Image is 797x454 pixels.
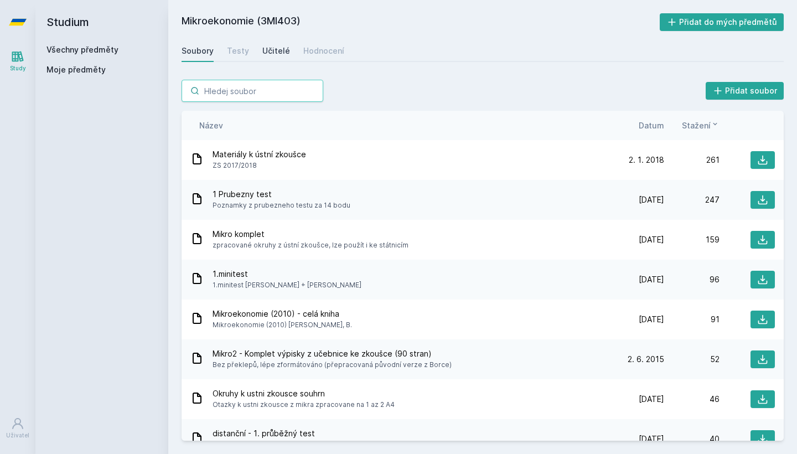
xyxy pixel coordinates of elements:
span: [DATE] [639,274,664,285]
div: Soubory [182,45,214,56]
span: Materiály k ústní zkoušce [213,149,306,160]
button: Datum [639,120,664,131]
div: Hodnocení [303,45,344,56]
span: 1.minitest [PERSON_NAME] + [PERSON_NAME] [213,280,361,291]
button: Přidat soubor [706,82,784,100]
a: Hodnocení [303,40,344,62]
span: 2. 6. 2015 [628,354,664,365]
span: zpracované okruhy z ústní zkoušce, lze použít i ke státnicím [213,240,408,251]
span: Mikro2 - Komplet výpisky z učebnice ke zkoušce (90 stran) [213,348,452,359]
span: Mikroekonomie (2010) [PERSON_NAME], B. [213,319,352,331]
a: Testy [227,40,249,62]
a: Study [2,44,33,78]
div: 91 [664,314,720,325]
div: 247 [664,194,720,205]
span: Okruhy k ustni zkousce souhrn [213,388,395,399]
span: 1 Prubezny test [213,189,350,200]
a: Soubory [182,40,214,62]
div: Testy [227,45,249,56]
span: distanční - 1. průběžný test [213,428,315,439]
button: Přidat do mých předmětů [660,13,784,31]
a: Uživatel [2,411,33,445]
div: Uživatel [6,431,29,440]
h2: Mikroekonomie (3MI403) [182,13,660,31]
span: Mikro komplet [213,229,408,240]
span: Moje předměty [46,64,106,75]
span: ZS 2017/2018 [213,160,306,171]
div: 46 [664,394,720,405]
a: Všechny předměty [46,45,118,54]
span: [DATE] [639,394,664,405]
a: Učitelé [262,40,290,62]
span: Bez překlepů, lépe zformátováno (přepracovaná původní verze z Borce) [213,359,452,370]
div: Study [10,64,26,73]
span: 2. 1. 2018 [629,154,664,166]
span: [DATE] [639,194,664,205]
span: [DATE] [639,434,664,445]
input: Hledej soubor [182,80,323,102]
span: Mikroekonomie (2010) - celá kniha [213,308,352,319]
span: Poznamky z prubezneho testu za 14 bodu [213,200,350,211]
button: Název [199,120,223,131]
button: Stažení [682,120,720,131]
div: Učitelé [262,45,290,56]
span: test [PERSON_NAME] [DATE] [213,439,315,450]
span: 1.minitest [213,269,361,280]
div: 261 [664,154,720,166]
span: Stažení [682,120,711,131]
span: [DATE] [639,314,664,325]
div: 52 [664,354,720,365]
span: [DATE] [639,234,664,245]
div: 96 [664,274,720,285]
span: Otazky k ustni zkousce z mikra zpracovane na 1 az 2 A4 [213,399,395,410]
div: 40 [664,434,720,445]
div: 159 [664,234,720,245]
